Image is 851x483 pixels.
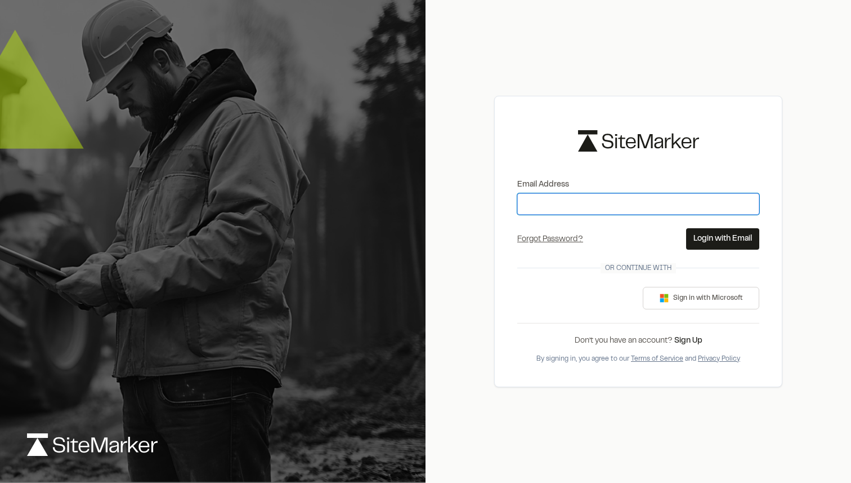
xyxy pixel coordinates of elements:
[601,263,676,273] span: Or continue with
[674,338,702,344] a: Sign Up
[698,354,740,364] button: Privacy Policy
[578,130,699,151] img: logo-black-rebrand.svg
[686,228,759,250] button: Login with Email
[512,286,635,311] iframe: Sign in with Google Button
[631,354,683,364] button: Terms of Service
[517,179,759,191] label: Email Address
[517,354,759,364] div: By signing in, you agree to our and
[643,287,759,309] button: Sign in with Microsoft
[517,236,583,243] a: Forgot Password?
[27,433,158,456] img: logo-white-rebrand.svg
[517,335,759,347] div: Don’t you have an account?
